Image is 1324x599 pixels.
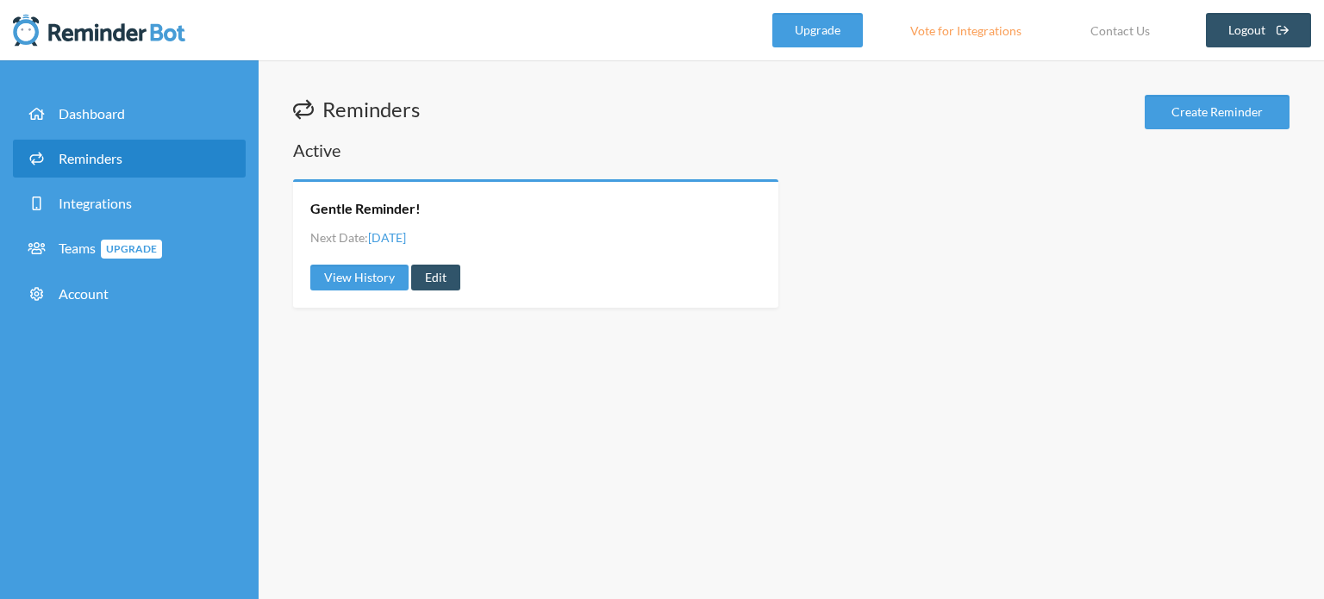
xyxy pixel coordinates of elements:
[101,240,162,259] span: Upgrade
[411,265,460,290] a: Edit
[310,199,421,218] a: Gentle Reminder!
[59,240,162,256] span: Teams
[293,138,1290,162] h2: Active
[59,150,122,166] span: Reminders
[293,95,420,124] h1: Reminders
[772,13,863,47] a: Upgrade
[13,229,246,268] a: TeamsUpgrade
[13,13,185,47] img: Reminder Bot
[13,184,246,222] a: Integrations
[1069,13,1171,47] a: Contact Us
[310,228,406,246] li: Next Date:
[310,265,409,290] a: View History
[59,285,109,302] span: Account
[59,195,132,211] span: Integrations
[368,230,406,245] span: [DATE]
[13,140,246,178] a: Reminders
[59,105,125,122] span: Dashboard
[13,275,246,313] a: Account
[1206,13,1312,47] a: Logout
[1145,95,1290,129] a: Create Reminder
[13,95,246,133] a: Dashboard
[889,13,1043,47] a: Vote for Integrations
